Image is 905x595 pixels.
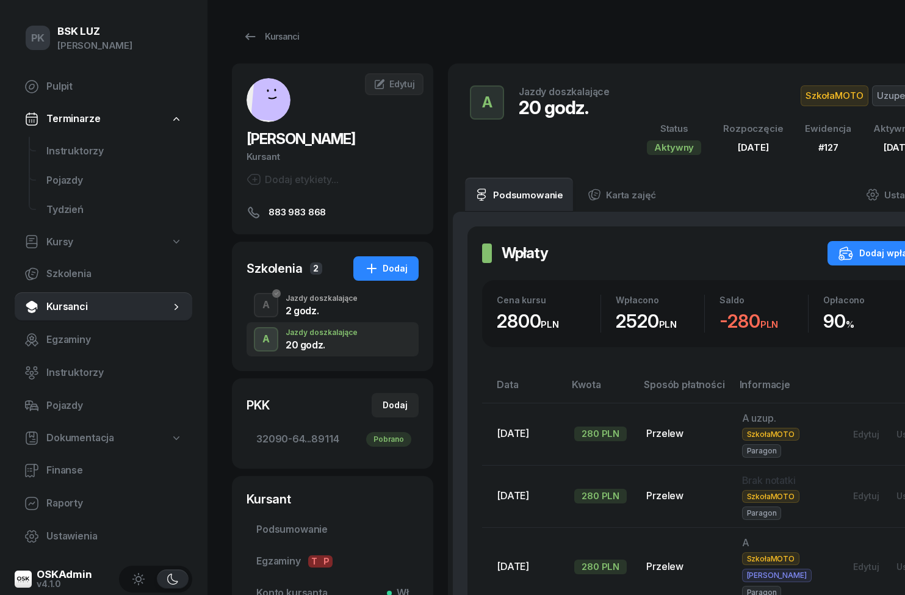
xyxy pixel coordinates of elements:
span: Pojazdy [46,398,182,414]
div: 20 godz. [519,96,610,118]
small: PLN [541,319,559,330]
a: Edytuj [365,73,424,95]
span: Paragon [742,444,782,457]
button: Edytuj [845,424,888,444]
div: Edytuj [853,429,879,439]
span: Kursy [46,234,73,250]
div: Cena kursu [497,295,600,305]
th: Informacje [732,377,835,403]
div: 280 PLN [574,489,627,503]
div: A [258,329,275,350]
a: 883 983 868 [247,205,419,220]
a: Karta zajęć [578,178,666,212]
small: PLN [659,319,677,330]
div: Jazdy doszkalające [519,87,610,96]
span: Raporty [46,496,182,511]
div: Rozpoczęcie [723,121,783,137]
span: [DATE] [738,142,768,153]
span: Ustawienia [46,528,182,544]
div: Pobrano [366,432,411,447]
div: v4.1.0 [37,580,92,588]
div: Dodaj [364,261,408,276]
span: Finanse [46,463,182,478]
div: Edytuj [853,491,879,501]
a: Dokumentacja [15,424,192,452]
div: 280 PLN [574,560,627,574]
span: Dokumentacja [46,430,114,446]
span: Pojazdy [46,173,182,189]
span: Instruktorzy [46,365,182,381]
a: EgzaminyTP [247,547,419,576]
button: A [470,85,504,120]
a: Kursanci [232,24,310,49]
span: [DATE] [497,489,529,502]
a: Pulpit [15,72,192,101]
div: Edytuj [853,561,879,572]
a: Tydzień [37,195,192,225]
div: 20 godz. [286,340,358,350]
span: [DATE] [497,427,529,439]
div: Kursant [247,491,419,508]
span: Pulpit [46,79,182,95]
div: Ewidencja [805,121,851,137]
span: Egzaminy [256,554,409,569]
a: 32090-64...89114Pobrano [247,425,419,454]
div: Jazdy doszkalające [286,329,358,336]
span: 32090-64...89114 [256,431,409,447]
div: [PERSON_NAME] [57,38,132,54]
span: Egzaminy [46,332,182,348]
small: PLN [760,319,779,330]
div: Kursant [247,149,419,165]
span: SzkołaMOTO [801,85,868,106]
th: Kwota [564,377,636,403]
span: SzkołaMOTO [742,428,799,441]
span: Paragon [742,507,782,519]
div: Dodaj [383,398,408,413]
div: Aktywny [647,140,701,155]
div: 2520 [616,310,704,333]
a: Kursy [15,228,192,256]
span: Kursanci [46,299,170,315]
span: Podsumowanie [256,522,409,538]
div: 2 godz. [286,306,358,316]
button: A [254,293,278,317]
span: T [308,555,320,568]
button: Dodaj [372,393,419,417]
div: -280 [719,310,808,333]
span: PK [31,33,45,43]
a: Podsumowanie [247,515,419,544]
span: [PERSON_NAME] [247,130,355,148]
a: Ustawienia [15,522,192,551]
th: Sposób płatności [636,377,732,403]
th: Data [482,377,564,403]
button: Dodaj [353,256,419,281]
img: logo-xs@2x.png [15,571,32,588]
a: Finanse [15,456,192,485]
span: Terminarze [46,111,100,127]
div: Saldo [719,295,808,305]
button: Dodaj etykiety... [247,172,339,187]
div: Przelew [646,426,722,442]
button: Edytuj [845,557,888,577]
span: Edytuj [389,79,415,89]
a: Podsumowanie [465,178,573,212]
span: #127 [818,142,838,153]
a: Terminarze [15,105,192,133]
div: Przelew [646,488,722,504]
button: AJazdy doszkalające20 godz. [247,322,419,356]
div: BSK LUZ [57,26,132,37]
div: Kursanci [243,29,299,44]
div: A [258,295,275,316]
span: A uzup. [742,412,776,424]
div: A [477,90,497,115]
div: Status [647,121,701,137]
span: 2 [310,262,322,275]
a: Pojazdy [37,166,192,195]
span: SzkołaMOTO [742,490,799,503]
span: A [742,536,749,549]
span: [DATE] [497,560,529,572]
span: Tydzień [46,202,182,218]
small: % [846,319,854,330]
span: P [320,555,333,568]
